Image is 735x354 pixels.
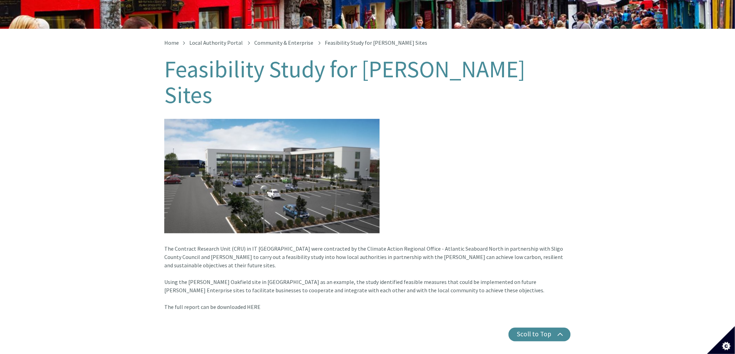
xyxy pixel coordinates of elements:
h1: Feasibility Study for [PERSON_NAME] Sites [164,57,571,108]
a: Home [164,39,179,46]
a: Local Authority Portal [189,39,243,46]
a: Community & Enterprise [254,39,313,46]
button: Scoll to Top [509,328,571,342]
button: Set cookie preferences [707,326,735,354]
span: Feasibility Study for [PERSON_NAME] Sites [325,39,427,46]
article: The Contract Research Unit (CRU) in IT [GEOGRAPHIC_DATA] were contracted by the Climate Action Re... [164,119,571,311]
